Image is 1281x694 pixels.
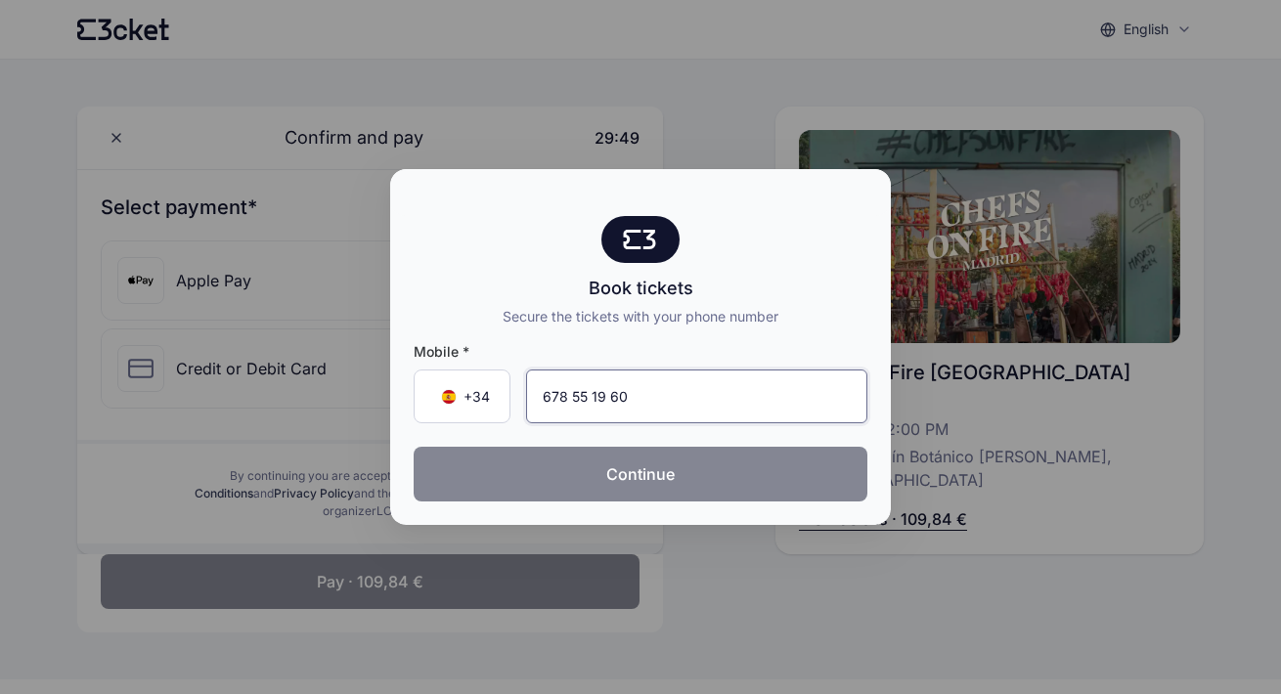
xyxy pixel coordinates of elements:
button: Continue [414,447,867,501]
span: Mobile * [414,342,867,362]
div: Book tickets [503,275,778,302]
span: +34 [464,387,490,407]
input: Mobile [526,369,867,423]
div: Secure the tickets with your phone number [503,306,778,326]
div: Country Code Selector [414,369,510,423]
